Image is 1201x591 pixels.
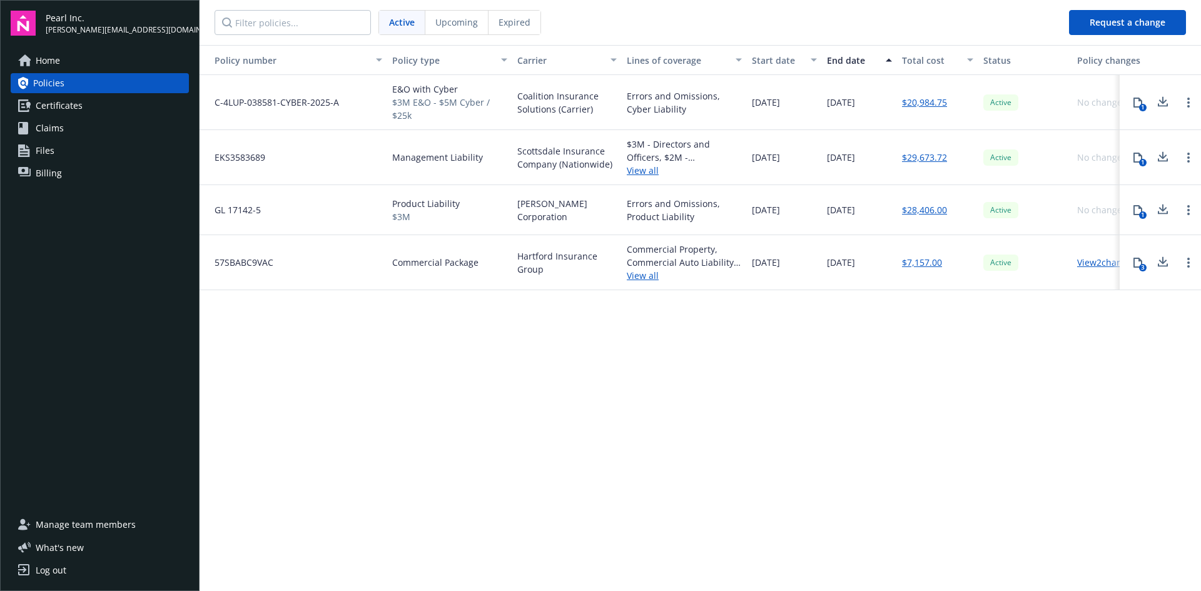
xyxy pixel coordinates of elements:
span: C-4LUP-038581-CYBER-2025-A [205,96,339,109]
div: No changes [1077,203,1127,216]
span: Coalition Insurance Solutions (Carrier) [517,89,617,116]
a: $7,157.00 [902,256,942,269]
span: Active [988,205,1013,216]
div: Policy changes [1077,54,1145,67]
button: End date [822,45,897,75]
div: Carrier [517,54,603,67]
a: Claims [11,118,189,138]
span: Hartford Insurance Group [517,250,617,276]
button: 1 [1125,90,1150,115]
a: Billing [11,163,189,183]
div: $3M - Directors and Officers, $2M - Employment Practices Liability [627,138,742,164]
span: Active [988,257,1013,268]
a: Home [11,51,189,71]
button: Status [978,45,1072,75]
span: [PERSON_NAME] Corporation [517,197,617,223]
span: Scottsdale Insurance Company (Nationwide) [517,144,617,171]
span: [DATE] [752,96,780,109]
span: 57SBABC9VAC [205,256,273,269]
div: Commercial Property, Commercial Auto Liability, Commercial Umbrella, General Liability [627,243,742,269]
button: Pearl Inc.[PERSON_NAME][EMAIL_ADDRESS][DOMAIN_NAME] [46,11,189,36]
span: Expired [499,16,530,29]
span: What ' s new [36,541,84,554]
a: Certificates [11,96,189,116]
a: View all [627,269,742,282]
span: [DATE] [752,203,780,216]
a: View all [627,164,742,177]
span: EKS3583689 [205,151,265,164]
span: [DATE] [752,256,780,269]
span: Product Liability [392,197,460,210]
div: Lines of coverage [627,54,728,67]
span: GL 17142-5 [205,203,261,216]
a: Open options [1181,255,1196,270]
div: Toggle SortBy [205,54,368,67]
span: Home [36,51,60,71]
img: navigator-logo.svg [11,11,36,36]
div: Errors and Omissions, Cyber Liability [627,89,742,116]
span: Billing [36,163,62,183]
button: Policy changes [1072,45,1150,75]
span: Commercial Package [392,256,479,269]
a: $28,406.00 [902,203,947,216]
span: Claims [36,118,64,138]
span: [PERSON_NAME][EMAIL_ADDRESS][DOMAIN_NAME] [46,24,189,36]
span: Manage team members [36,515,136,535]
span: Certificates [36,96,83,116]
span: Active [988,97,1013,108]
span: E&O with Cyber [392,83,507,96]
button: Start date [747,45,822,75]
a: Files [11,141,189,161]
div: 1 [1139,211,1147,219]
div: Errors and Omissions, Product Liability [627,197,742,223]
a: View 2 changes [1077,256,1137,268]
button: 3 [1125,250,1150,275]
span: Policies [33,73,64,93]
span: [DATE] [827,96,855,109]
div: Policy number [205,54,368,67]
span: [DATE] [827,203,855,216]
button: Request a change [1069,10,1186,35]
a: Open options [1181,150,1196,165]
button: Total cost [897,45,978,75]
a: Open options [1181,95,1196,110]
div: Policy type [392,54,494,67]
span: Upcoming [435,16,478,29]
span: [DATE] [827,151,855,164]
button: 1 [1125,198,1150,223]
span: Pearl Inc. [46,11,189,24]
a: Open options [1181,203,1196,218]
div: End date [827,54,878,67]
div: 1 [1139,159,1147,166]
a: $20,984.75 [902,96,947,109]
span: Files [36,141,54,161]
span: Active [988,152,1013,163]
div: No changes [1077,151,1127,164]
span: Management Liability [392,151,483,164]
div: No changes [1077,96,1127,109]
div: 3 [1139,264,1147,271]
a: $29,673.72 [902,151,947,164]
button: What's new [11,541,104,554]
div: 1 [1139,104,1147,111]
div: Log out [36,560,66,580]
a: Manage team members [11,515,189,535]
div: Status [983,54,1067,67]
span: [DATE] [827,256,855,269]
button: 1 [1125,145,1150,170]
a: Policies [11,73,189,93]
span: [DATE] [752,151,780,164]
div: Start date [752,54,803,67]
span: $3M [392,210,460,223]
div: Total cost [902,54,960,67]
button: Carrier [512,45,622,75]
button: Policy type [387,45,512,75]
input: Filter policies... [215,10,371,35]
span: Active [389,16,415,29]
button: Lines of coverage [622,45,747,75]
span: $3M E&O - $5M Cyber / $25k [392,96,507,122]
